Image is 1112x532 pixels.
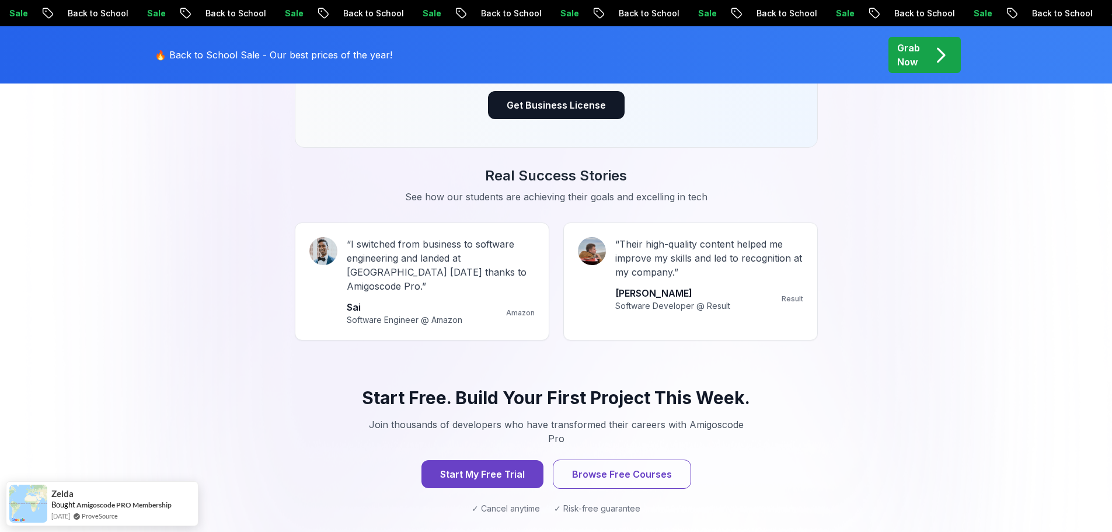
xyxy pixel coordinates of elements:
p: Sale [276,8,313,19]
p: Grab Now [897,41,920,69]
p: Sai [347,300,462,314]
p: Back to School [1023,8,1102,19]
p: Sale [827,8,864,19]
p: Software Engineer @ Amazon [347,314,462,326]
p: Software Developer @ Result [615,300,730,312]
button: Get Business License [488,91,625,119]
p: “ I switched from business to software engineering and landed at [GEOGRAPHIC_DATA] [DATE] thanks ... [347,237,535,293]
span: Zelda [51,489,74,499]
p: [PERSON_NAME] [615,286,730,300]
p: Amazon [506,308,535,318]
a: Get Business License [488,99,625,111]
h3: Real Success Stories [148,166,965,185]
p: Join thousands of developers who have transformed their careers with Amigoscode Pro [360,418,752,446]
a: ProveSource [82,511,118,521]
p: Sale [964,8,1002,19]
span: [DATE] [51,511,70,521]
span: ✓ Cancel anytime [472,503,540,514]
p: See how our students are achieving their goals and excelling in tech [360,190,752,204]
a: Amigoscode PRO Membership [76,500,172,509]
p: 🔥 Back to School Sale - Our best prices of the year! [155,48,392,62]
p: “ Their high-quality content helped me improve my skills and led to recognition at my company. ” [615,237,803,279]
p: Sale [138,8,175,19]
p: Back to School [472,8,551,19]
button: Browse Free Courses [553,460,691,489]
img: provesource social proof notification image [9,485,47,523]
p: Back to School [196,8,276,19]
p: Back to School [609,8,689,19]
p: Back to School [747,8,827,19]
p: Back to School [334,8,413,19]
h3: Start Free. Build Your First Project This Week. [323,387,790,408]
button: Start My Free Trial [421,460,543,488]
span: ✓ Risk-free guarantee [554,503,640,514]
span: Bought [51,500,75,509]
p: Back to School [885,8,964,19]
p: Back to School [58,8,138,19]
p: Sale [413,8,451,19]
img: Sai [309,237,337,265]
p: Sale [551,8,588,19]
p: Sale [689,8,726,19]
img: Amir [578,237,606,265]
p: Result [782,294,803,304]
